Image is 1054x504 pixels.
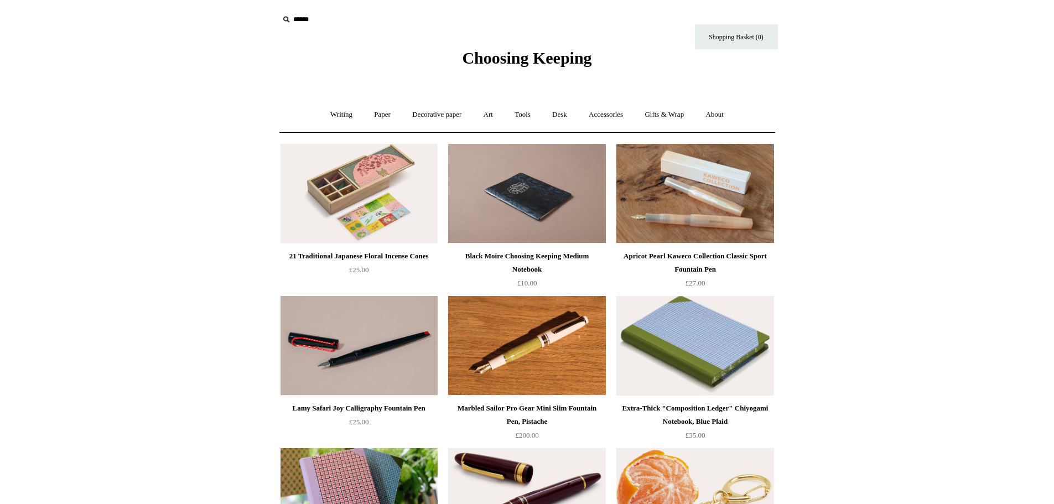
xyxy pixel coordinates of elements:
[448,144,605,243] a: Black Moire Choosing Keeping Medium Notebook Black Moire Choosing Keeping Medium Notebook
[281,402,438,447] a: Lamy Safari Joy Calligraphy Fountain Pen £25.00
[281,144,438,243] img: 21 Traditional Japanese Floral Incense Cones
[364,100,401,129] a: Paper
[616,144,773,243] a: Apricot Pearl Kaweco Collection Classic Sport Fountain Pen Apricot Pearl Kaweco Collection Classi...
[281,296,438,396] a: Lamy Safari Joy Calligraphy Fountain Pen Lamy Safari Joy Calligraphy Fountain Pen
[448,144,605,243] img: Black Moire Choosing Keeping Medium Notebook
[619,402,771,428] div: Extra-Thick "Composition Ledger" Chiyogami Notebook, Blue Plaid
[283,402,435,415] div: Lamy Safari Joy Calligraphy Fountain Pen
[451,250,603,276] div: Black Moire Choosing Keeping Medium Notebook
[448,296,605,396] img: Marbled Sailor Pro Gear Mini Slim Fountain Pen, Pistache
[686,279,705,287] span: £27.00
[616,402,773,447] a: Extra-Thick "Composition Ledger" Chiyogami Notebook, Blue Plaid £35.00
[448,250,605,295] a: Black Moire Choosing Keeping Medium Notebook £10.00
[349,266,369,274] span: £25.00
[695,100,734,129] a: About
[451,402,603,428] div: Marbled Sailor Pro Gear Mini Slim Fountain Pen, Pistache
[635,100,694,129] a: Gifts & Wrap
[281,144,438,243] a: 21 Traditional Japanese Floral Incense Cones 21 Traditional Japanese Floral Incense Cones
[349,418,369,426] span: £25.00
[579,100,633,129] a: Accessories
[474,100,503,129] a: Art
[616,296,773,396] img: Extra-Thick "Composition Ledger" Chiyogami Notebook, Blue Plaid
[695,24,778,49] a: Shopping Basket (0)
[448,402,605,447] a: Marbled Sailor Pro Gear Mini Slim Fountain Pen, Pistache £200.00
[686,431,705,439] span: £35.00
[462,49,591,67] span: Choosing Keeping
[616,250,773,295] a: Apricot Pearl Kaweco Collection Classic Sport Fountain Pen £27.00
[542,100,577,129] a: Desk
[462,58,591,65] a: Choosing Keeping
[283,250,435,263] div: 21 Traditional Japanese Floral Incense Cones
[505,100,541,129] a: Tools
[402,100,471,129] a: Decorative paper
[616,296,773,396] a: Extra-Thick "Composition Ledger" Chiyogami Notebook, Blue Plaid Extra-Thick "Composition Ledger" ...
[281,250,438,295] a: 21 Traditional Japanese Floral Incense Cones £25.00
[517,279,537,287] span: £10.00
[281,296,438,396] img: Lamy Safari Joy Calligraphy Fountain Pen
[320,100,362,129] a: Writing
[515,431,538,439] span: £200.00
[616,144,773,243] img: Apricot Pearl Kaweco Collection Classic Sport Fountain Pen
[619,250,771,276] div: Apricot Pearl Kaweco Collection Classic Sport Fountain Pen
[448,296,605,396] a: Marbled Sailor Pro Gear Mini Slim Fountain Pen, Pistache Marbled Sailor Pro Gear Mini Slim Founta...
